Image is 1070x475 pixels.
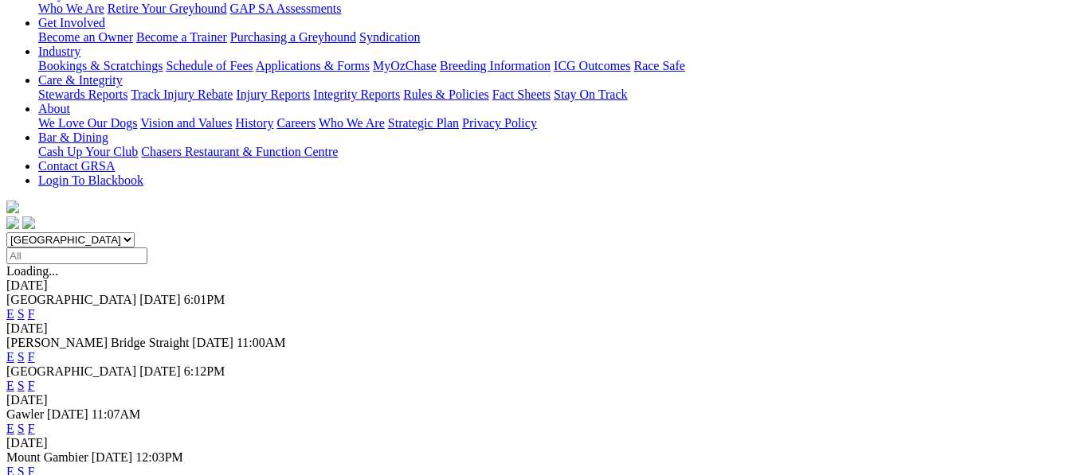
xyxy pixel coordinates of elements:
div: Bar & Dining [38,145,1064,159]
a: Retire Your Greyhound [108,2,227,15]
img: twitter.svg [22,216,35,229]
a: Injury Reports [236,88,310,101]
a: Privacy Policy [462,116,537,130]
span: 11:07AM [92,407,141,421]
span: [DATE] [139,293,181,306]
a: Schedule of Fees [166,59,253,72]
a: E [6,422,14,435]
div: Get Involved [38,30,1064,45]
a: Get Involved [38,16,105,29]
a: S [18,307,25,321]
span: 6:01PM [184,293,225,306]
a: Race Safe [633,59,684,72]
div: Industry [38,59,1064,73]
div: About [38,116,1064,130]
a: Cash Up Your Club [38,145,138,158]
a: Care & Integrity [38,73,123,87]
a: Fact Sheets [492,88,551,101]
a: S [18,422,25,435]
a: Contact GRSA [38,159,115,173]
span: Gawler [6,407,44,421]
a: Vision and Values [140,116,232,130]
a: E [6,307,14,321]
a: Bar & Dining [38,130,108,144]
a: Stay On Track [554,88,627,101]
span: 6:12PM [184,364,225,378]
a: About [38,102,70,115]
a: F [28,350,35,364]
input: Select date [6,247,147,264]
a: GAP SA Assessments [230,2,342,15]
span: Mount Gambier [6,450,88,464]
span: [GEOGRAPHIC_DATA] [6,364,136,378]
img: facebook.svg [6,216,19,229]
a: F [28,422,35,435]
a: Careers [276,116,316,130]
a: Applications & Forms [256,59,370,72]
div: [DATE] [6,321,1064,336]
a: Track Injury Rebate [131,88,233,101]
a: F [28,379,35,392]
a: S [18,379,25,392]
a: Login To Blackbook [38,173,143,187]
span: [DATE] [139,364,181,378]
div: [DATE] [6,393,1064,407]
a: We Love Our Dogs [38,116,137,130]
span: [GEOGRAPHIC_DATA] [6,293,136,306]
a: Strategic Plan [388,116,459,130]
div: [DATE] [6,436,1064,450]
a: Chasers Restaurant & Function Centre [141,145,338,158]
a: Integrity Reports [313,88,400,101]
a: E [6,350,14,364]
a: Purchasing a Greyhound [230,30,356,44]
img: logo-grsa-white.png [6,201,19,213]
span: 11:00AM [237,336,286,349]
span: [DATE] [192,336,233,349]
a: Who We Are [38,2,104,15]
a: Who We Are [319,116,385,130]
a: F [28,307,35,321]
span: [DATE] [47,407,88,421]
div: Care & Integrity [38,88,1064,102]
a: Breeding Information [440,59,551,72]
a: S [18,350,25,364]
span: [DATE] [92,450,133,464]
a: Stewards Reports [38,88,127,101]
a: E [6,379,14,392]
a: Rules & Policies [403,88,489,101]
a: Become a Trainer [136,30,227,44]
a: History [235,116,273,130]
div: [DATE] [6,278,1064,293]
a: Syndication [359,30,420,44]
a: MyOzChase [373,59,437,72]
span: [PERSON_NAME] Bridge Straight [6,336,189,349]
a: Become an Owner [38,30,133,44]
span: Loading... [6,264,58,278]
a: Industry [38,45,80,58]
a: ICG Outcomes [554,59,630,72]
span: 12:03PM [135,450,183,464]
div: Greyhounds as Pets [38,2,1064,16]
a: Bookings & Scratchings [38,59,163,72]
